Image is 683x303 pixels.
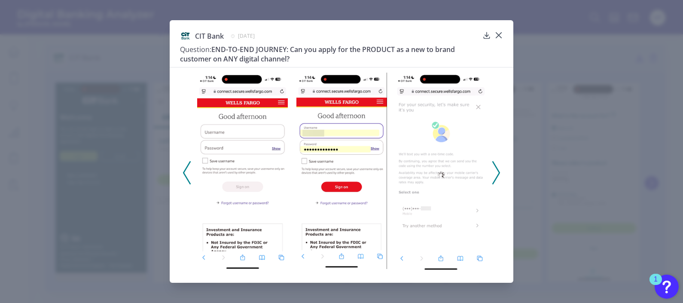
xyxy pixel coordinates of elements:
[195,31,224,41] span: CIT Bank
[654,279,658,291] div: 1
[238,32,255,40] span: [DATE]
[180,45,211,54] span: Question:
[655,275,679,299] button: Open Resource Center, 1 new notification
[180,45,479,64] h3: END-TO-END JOURNEY: Can you apply for the PRODUCT as a new to brand customer on ANY digital channel?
